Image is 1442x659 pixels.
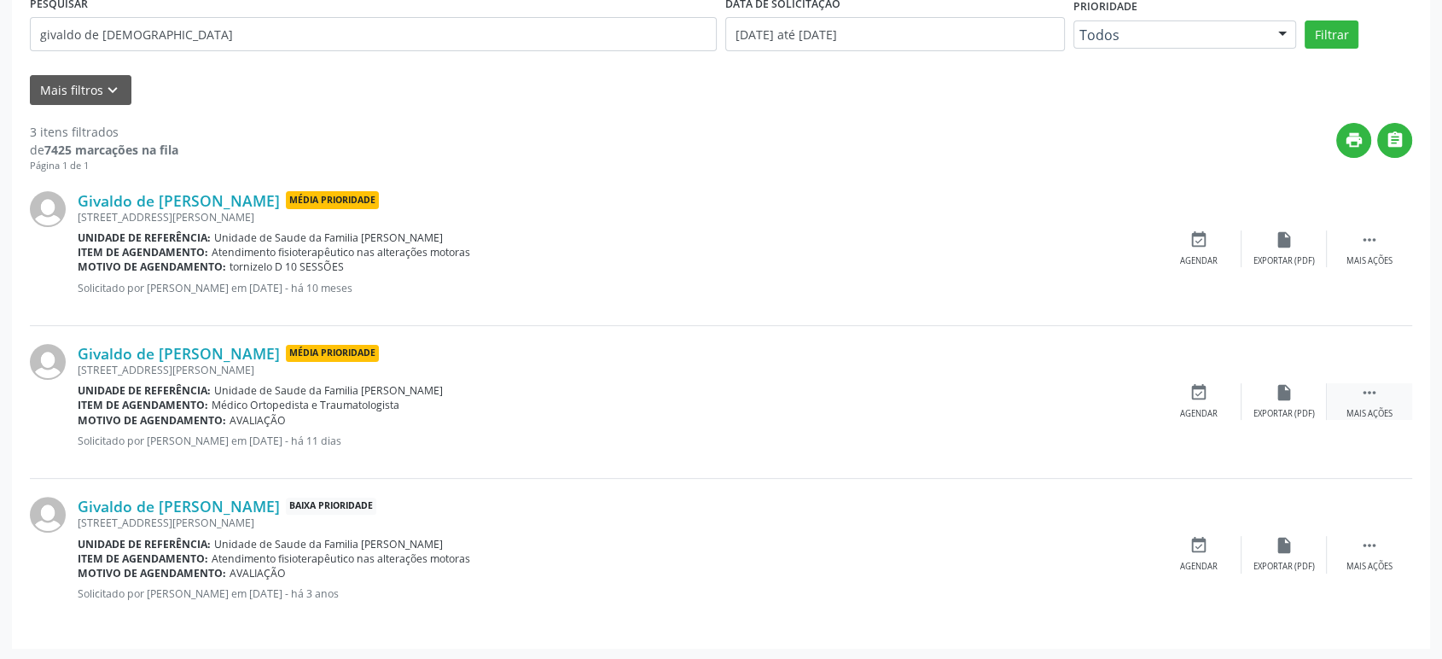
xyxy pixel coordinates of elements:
div: [STREET_ADDRESS][PERSON_NAME] [78,516,1156,530]
b: Item de agendamento: [78,245,208,260]
button: Mais filtroskeyboard_arrow_down [30,75,131,105]
i: event_available [1189,230,1208,249]
b: Item de agendamento: [78,551,208,566]
strong: 7425 marcações na fila [44,142,178,158]
span: Média Prioridade [286,345,379,363]
span: Unidade de Saude da Familia [PERSON_NAME] [214,230,443,245]
i: print [1345,131,1364,149]
button: print [1336,123,1371,158]
a: Givaldo de [PERSON_NAME] [78,191,280,210]
span: Baixa Prioridade [286,498,376,516]
b: Unidade de referência: [78,383,211,398]
a: Givaldo de [PERSON_NAME] [78,344,280,363]
span: Atendimento fisioterapêutico nas alterações motoras [212,245,470,260]
div: Mais ações [1346,255,1393,267]
div: Exportar (PDF) [1253,561,1315,573]
img: img [30,497,66,533]
i: insert_drive_file [1275,536,1294,555]
div: Agendar [1180,255,1218,267]
span: tornizelo D 10 SESSÕES [230,260,344,274]
b: Motivo de agendamento: [78,260,226,274]
div: Exportar (PDF) [1253,408,1315,420]
span: Unidade de Saude da Familia [PERSON_NAME] [214,383,443,398]
i:  [1360,536,1379,555]
img: img [30,191,66,227]
b: Unidade de referência: [78,230,211,245]
input: Nome, CNS [30,17,717,51]
i: insert_drive_file [1275,230,1294,249]
div: Mais ações [1346,408,1393,420]
span: Atendimento fisioterapêutico nas alterações motoras [212,551,470,566]
i:  [1386,131,1404,149]
p: Solicitado por [PERSON_NAME] em [DATE] - há 10 meses [78,281,1156,295]
b: Motivo de agendamento: [78,413,226,428]
i: event_available [1189,383,1208,402]
div: Agendar [1180,408,1218,420]
div: Agendar [1180,561,1218,573]
i: insert_drive_file [1275,383,1294,402]
div: Exportar (PDF) [1253,255,1315,267]
div: Página 1 de 1 [30,159,178,173]
p: Solicitado por [PERSON_NAME] em [DATE] - há 3 anos [78,586,1156,601]
div: 3 itens filtrados [30,123,178,141]
span: AVALIAÇÃO [230,566,286,580]
img: img [30,344,66,380]
a: Givaldo de [PERSON_NAME] [78,497,280,516]
b: Item de agendamento: [78,398,208,412]
span: AVALIAÇÃO [230,413,286,428]
input: Selecione um intervalo [725,17,1065,51]
div: [STREET_ADDRESS][PERSON_NAME] [78,363,1156,377]
i:  [1360,383,1379,402]
i: keyboard_arrow_down [103,81,122,100]
div: [STREET_ADDRESS][PERSON_NAME] [78,210,1156,225]
div: de [30,141,178,159]
button:  [1377,123,1412,158]
span: Unidade de Saude da Familia [PERSON_NAME] [214,537,443,551]
i:  [1360,230,1379,249]
span: Média Prioridade [286,191,379,209]
div: Mais ações [1346,561,1393,573]
b: Motivo de agendamento: [78,566,226,580]
i: event_available [1189,536,1208,555]
button: Filtrar [1305,20,1358,50]
span: Médico Ortopedista e Traumatologista [212,398,399,412]
p: Solicitado por [PERSON_NAME] em [DATE] - há 11 dias [78,434,1156,448]
span: Todos [1079,26,1262,44]
b: Unidade de referência: [78,537,211,551]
